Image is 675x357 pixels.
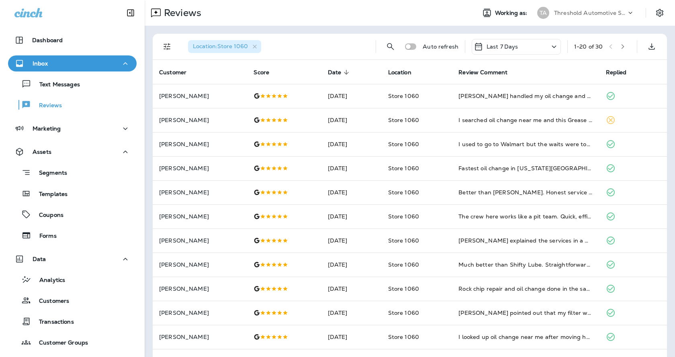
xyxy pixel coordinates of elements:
[388,141,419,148] span: Store 1060
[606,69,627,76] span: Replied
[159,117,241,123] p: [PERSON_NAME]
[31,277,65,284] p: Analytics
[458,261,593,269] div: Much better than Shifty Lube. Straightforward service without the pushy upsells.
[159,165,241,171] p: [PERSON_NAME]
[8,75,137,92] button: Text Messages
[321,84,382,108] td: [DATE]
[159,93,241,99] p: [PERSON_NAME]
[458,188,593,196] div: Better than Jiffy Lube. Honest service and no awkward pressure.
[8,292,137,309] button: Customers
[458,140,593,148] div: I used to go to Walmart but the waits were too long. Grease Monkey had me finished in 10 minutes.
[159,141,241,147] p: [PERSON_NAME]
[458,333,593,341] div: I looked up oil change near me after moving here and chose this shop. They made me feel welcome a...
[652,6,667,20] button: Settings
[388,116,419,124] span: Store 1060
[8,206,137,223] button: Coupons
[31,212,63,219] p: Coupons
[458,69,518,76] span: Review Comment
[321,301,382,325] td: [DATE]
[8,120,137,137] button: Marketing
[8,251,137,267] button: Data
[321,325,382,349] td: [DATE]
[193,43,248,50] span: Location : Store 1060
[8,55,137,71] button: Inbox
[8,144,137,160] button: Assets
[8,227,137,244] button: Forms
[31,318,74,326] p: Transactions
[388,261,419,268] span: Store 1060
[328,69,342,76] span: Date
[8,334,137,351] button: Customer Groups
[159,334,241,340] p: [PERSON_NAME]
[328,69,352,76] span: Date
[33,256,46,262] p: Data
[159,237,241,244] p: [PERSON_NAME]
[159,261,241,268] p: [PERSON_NAME]
[159,189,241,196] p: [PERSON_NAME]
[388,69,422,76] span: Location
[159,69,186,76] span: Customer
[254,69,269,76] span: Score
[31,102,62,110] p: Reviews
[159,39,175,55] button: Filters
[458,69,507,76] span: Review Comment
[458,309,593,317] div: Joseph pointed out that my filter would need replacing soon but did not push me to do it today. R...
[8,313,137,330] button: Transactions
[31,298,69,305] p: Customers
[388,69,411,76] span: Location
[8,271,137,288] button: Analytics
[321,277,382,301] td: [DATE]
[188,40,261,53] div: Location:Store 1060
[388,92,419,100] span: Store 1060
[321,204,382,228] td: [DATE]
[388,213,419,220] span: Store 1060
[537,7,549,19] div: TA
[458,212,593,220] div: The crew here works like a pit team. Quick, efficient, and professional.
[388,333,419,341] span: Store 1060
[159,69,197,76] span: Customer
[321,180,382,204] td: [DATE]
[159,213,241,220] p: [PERSON_NAME]
[554,10,626,16] p: Threshold Automotive Service dba Grease Monkey
[458,92,593,100] div: Nate handled my oil change and walked me through the checklist. Friendly and professional.
[321,253,382,277] td: [DATE]
[382,39,399,55] button: Search Reviews
[388,165,419,172] span: Store 1060
[8,185,137,202] button: Templates
[458,285,593,293] div: Rock chip repair and oil change done in the same visit. Convenient and affordable.
[33,125,61,132] p: Marketing
[31,191,67,198] p: Templates
[119,5,142,21] button: Collapse Sidebar
[31,81,80,89] p: Text Messages
[254,69,280,76] span: Score
[388,189,419,196] span: Store 1060
[8,32,137,48] button: Dashboard
[423,43,458,50] p: Auto refresh
[574,43,603,50] div: 1 - 20 of 30
[31,169,67,177] p: Segments
[487,43,518,50] p: Last 7 Days
[159,310,241,316] p: [PERSON_NAME]
[159,286,241,292] p: [PERSON_NAME]
[321,132,382,156] td: [DATE]
[321,228,382,253] td: [DATE]
[458,237,593,245] div: Nate explained the services in a way that made sense and kept things simple.
[32,37,63,43] p: Dashboard
[33,60,48,67] p: Inbox
[321,108,382,132] td: [DATE]
[33,149,51,155] p: Assets
[388,309,419,316] span: Store 1060
[8,164,137,181] button: Segments
[321,156,382,180] td: [DATE]
[388,237,419,244] span: Store 1060
[458,116,593,124] div: I searched oil change near me and this Grease Monkey was first. They lived up to the good reviews.
[606,69,637,76] span: Replied
[495,10,529,16] span: Working as:
[388,285,419,292] span: Store 1060
[8,96,137,113] button: Reviews
[161,7,201,19] p: Reviews
[31,233,57,240] p: Forms
[644,39,660,55] button: Export as CSV
[458,164,593,172] div: Fastest oil change in Idaho Falls. I was back on the road in 12 minutes.
[31,339,88,347] p: Customer Groups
